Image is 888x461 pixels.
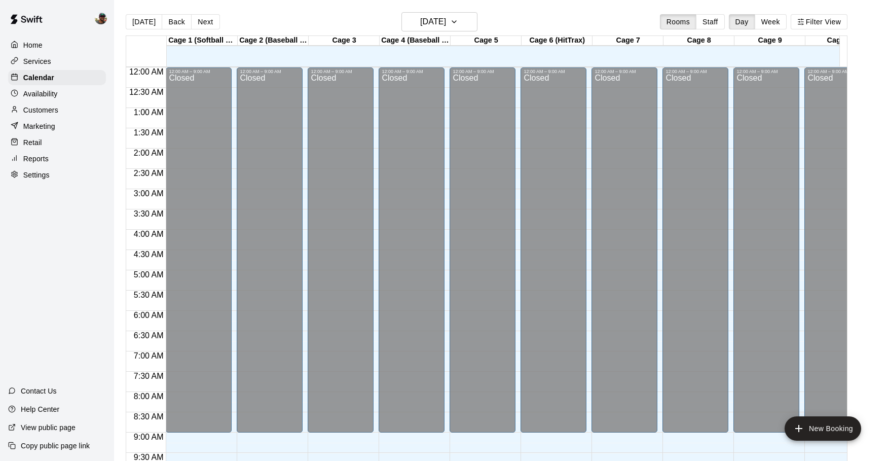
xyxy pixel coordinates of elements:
button: Back [162,14,192,29]
div: Closed [807,74,867,436]
div: 12:00 AM – 9:00 AM [311,69,371,74]
div: Cage 2 (Baseball Pitching Machine) [238,36,309,46]
div: 12:00 AM – 9:00 AM: Closed [662,67,728,433]
span: 6:30 AM [131,331,166,340]
div: Closed [169,74,229,436]
div: 12:00 AM – 9:00 AM [382,69,441,74]
span: 4:30 AM [131,250,166,259]
div: 12:00 AM – 9:00 AM: Closed [521,67,586,433]
span: 9:00 AM [131,433,166,441]
h6: [DATE] [420,15,446,29]
p: Services [23,56,51,66]
div: Cage 4 (Baseball Pitching Machine) [380,36,451,46]
div: 12:00 AM – 9:00 AM [240,69,300,74]
div: Closed [453,74,512,436]
div: Closed [736,74,796,436]
div: 12:00 AM – 9:00 AM: Closed [450,67,515,433]
div: 12:00 AM – 9:00 AM [665,69,725,74]
span: 2:30 AM [131,169,166,178]
div: Closed [382,74,441,436]
button: Week [755,14,787,29]
p: Availability [23,89,58,99]
button: Staff [696,14,725,29]
a: Customers [8,102,106,118]
div: Ben Boykin [93,8,114,28]
a: Reports [8,151,106,166]
a: Settings [8,167,106,183]
span: 4:00 AM [131,230,166,238]
div: 12:00 AM – 9:00 AM: Closed [166,67,232,433]
a: Retail [8,135,106,150]
p: Marketing [23,121,55,131]
div: 12:00 AM – 9:00 AM [595,69,654,74]
div: 12:00 AM – 9:00 AM [524,69,583,74]
p: View public page [21,422,76,433]
a: Home [8,38,106,53]
span: 3:00 AM [131,189,166,198]
p: Contact Us [21,386,57,396]
span: 7:30 AM [131,372,166,380]
span: 7:00 AM [131,351,166,360]
button: [DATE] [126,14,162,29]
div: 12:00 AM – 9:00 AM [807,69,867,74]
span: 2:00 AM [131,149,166,157]
p: Calendar [23,73,54,83]
span: 12:30 AM [127,88,166,96]
span: 1:30 AM [131,128,166,137]
div: 12:00 AM – 9:00 AM [453,69,512,74]
div: Cage 7 [593,36,663,46]
span: 3:30 AM [131,209,166,218]
div: Cage 1 (Softball Pitching Machine) [167,36,238,46]
div: 12:00 AM – 9:00 AM: Closed [733,67,799,433]
button: Rooms [660,14,696,29]
a: Marketing [8,119,106,134]
div: Closed [595,74,654,436]
span: 8:30 AM [131,412,166,421]
div: Cage 5 [451,36,522,46]
div: Cage 9 [734,36,805,46]
div: 12:00 AM – 9:00 AM: Closed [379,67,445,433]
div: Closed [311,74,371,436]
span: 5:30 AM [131,291,166,299]
span: 8:00 AM [131,392,166,401]
a: Availability [8,86,106,101]
button: Next [191,14,219,29]
div: Cage 3 [309,36,380,46]
a: Services [8,54,106,69]
div: 12:00 AM – 9:00 AM: Closed [308,67,374,433]
span: 5:00 AM [131,270,166,279]
div: 12:00 AM – 9:00 AM: Closed [237,67,303,433]
div: Closed [524,74,583,436]
p: Settings [23,170,50,180]
div: 12:00 AM – 9:00 AM [736,69,796,74]
a: Calendar [8,70,106,85]
button: Day [729,14,755,29]
div: 12:00 AM – 9:00 AM [169,69,229,74]
p: Help Center [21,404,59,414]
span: 6:00 AM [131,311,166,320]
button: Filter View [791,14,847,29]
img: Ben Boykin [95,12,107,24]
span: 12:00 AM [127,67,166,76]
p: Reports [23,154,49,164]
p: Customers [23,105,58,115]
div: Cage 10 [805,36,876,46]
div: 12:00 AM – 9:00 AM: Closed [591,67,657,433]
p: Copy public page link [21,441,90,451]
button: add [785,416,861,441]
button: [DATE] [401,12,477,31]
div: Closed [240,74,300,436]
div: Closed [665,74,725,436]
div: Cage 8 [663,36,734,46]
p: Retail [23,137,42,148]
span: 1:00 AM [131,108,166,117]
